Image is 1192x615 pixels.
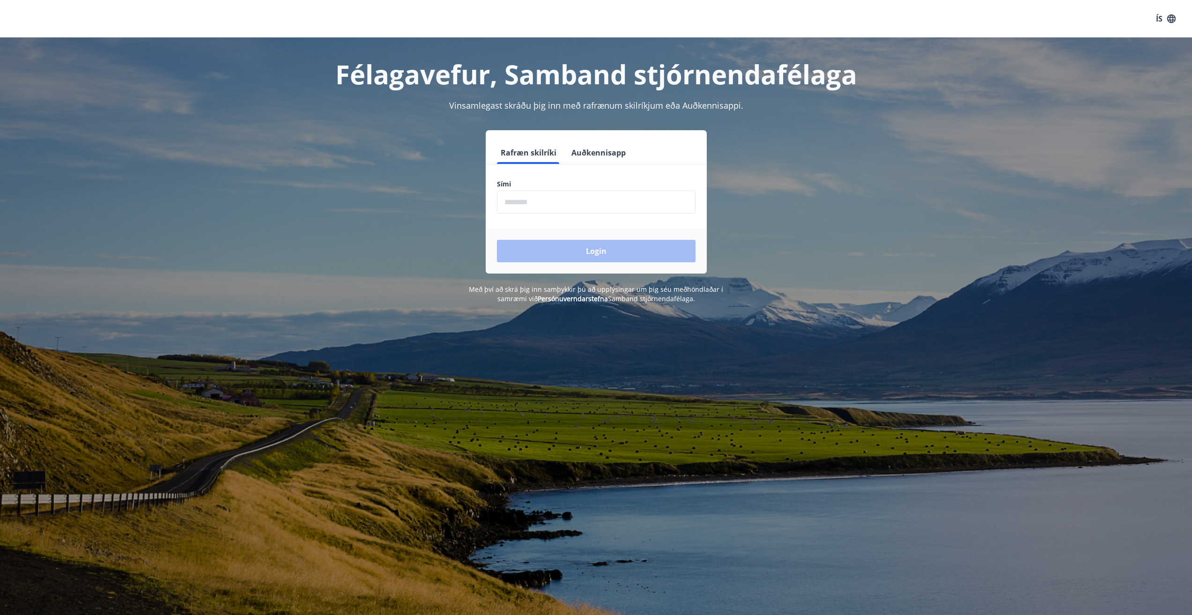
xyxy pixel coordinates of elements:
span: Vinsamlegast skráðu þig inn með rafrænum skilríkjum eða Auðkennisappi. [449,100,743,111]
span: Með því að skrá þig inn samþykkir þú að upplýsingar um þig séu meðhöndlaðar í samræmi við Samband... [469,285,723,303]
button: ÍS [1151,10,1181,27]
button: Auðkennisapp [568,141,629,164]
button: Rafræn skilríki [497,141,560,164]
a: Persónuverndarstefna [538,294,608,303]
label: Sími [497,179,696,189]
h1: Félagavefur, Samband stjórnendafélaga [270,56,922,92]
